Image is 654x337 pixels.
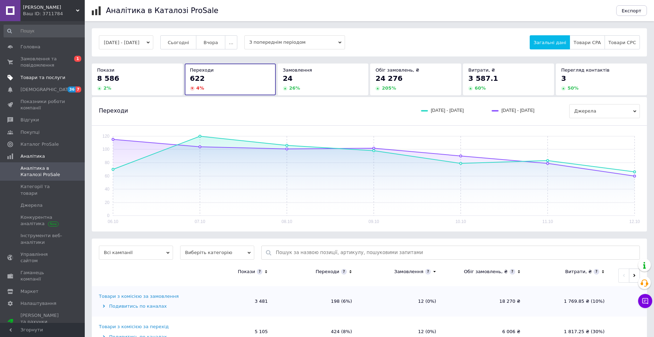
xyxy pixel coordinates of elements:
text: 07.10 [195,219,205,224]
span: Виберіть категорію [180,246,254,260]
span: 622 [190,74,205,83]
span: 2 % [103,85,111,91]
text: 120 [102,134,109,139]
td: 198 (6%) [275,286,359,317]
td: 1 769.85 ₴ (10%) [528,286,612,317]
div: Товари з комісією за перехід [99,324,169,330]
span: Категорії та товари [20,183,65,196]
span: Замовлення [283,67,312,73]
span: Вчора [203,40,218,45]
text: 100 [102,147,109,152]
text: 10.10 [456,219,466,224]
span: 8 586 [97,74,119,83]
span: Управління сайтом [20,251,65,264]
span: З попереднім періодом [244,35,345,49]
button: Вчора [196,35,225,49]
span: Замовлення та повідомлення [20,56,65,68]
text: 40 [105,187,110,192]
span: Аналітика в Каталозі ProSale [20,165,65,178]
span: Перегляд контактів [561,67,610,73]
span: Загальні дані [534,40,566,45]
span: 4 % [196,85,204,91]
text: 06.10 [108,219,118,224]
span: 3 [561,74,566,83]
span: 26 % [289,85,300,91]
input: Пошук за назвою позиції, артикулу, пошуковими запитами [276,246,636,259]
div: Покази [238,269,255,275]
div: Товари з комісією за замовлення [99,293,179,300]
span: 1 [74,56,81,62]
text: 0 [107,213,109,218]
text: 11.10 [542,219,553,224]
td: 12 (0%) [359,286,443,317]
div: Замовлення [394,269,423,275]
div: Подивитись по каналах [99,303,189,309]
span: Джерела [20,202,42,209]
span: ... [229,40,233,45]
span: Товари CPC [608,40,636,45]
span: Переходи [99,107,128,115]
span: ФОП Стичук [23,4,76,11]
button: Чат з покупцем [638,294,652,308]
button: ... [225,35,237,49]
span: Експорт [622,8,642,13]
text: 60 [105,174,110,179]
button: Експорт [616,5,647,16]
div: Витрати, ₴ [565,269,592,275]
text: 20 [105,200,110,205]
span: 36 [67,86,76,92]
span: Налаштування [20,300,57,307]
span: Конкурентна аналітика [20,214,65,227]
div: Ваш ID: 3711784 [23,11,85,17]
span: 24 276 [375,74,403,83]
span: Відгуки [20,117,39,123]
text: 09.10 [368,219,379,224]
span: 50 % [567,85,578,91]
td: 3 481 [191,286,275,317]
div: Обіг замовлень, ₴ [464,269,508,275]
span: Показники роботи компанії [20,98,65,111]
span: [PERSON_NAME] та рахунки [20,312,65,332]
td: 18 270 ₴ [443,286,527,317]
span: Товари CPA [573,40,601,45]
span: Джерела [569,104,640,118]
span: Аналітика [20,153,45,160]
span: 24 [283,74,293,83]
button: Сьогодні [160,35,197,49]
button: Загальні дані [530,35,570,49]
span: 60 % [475,85,486,91]
button: [DATE] - [DATE] [99,35,153,49]
span: Витрати, ₴ [468,67,495,73]
text: 12.10 [629,219,640,224]
button: Товари CPA [570,35,605,49]
div: Переходи [316,269,339,275]
span: Всі кампанії [99,246,173,260]
span: 3 587.1 [468,74,498,83]
span: Покупці [20,129,40,136]
span: Переходи [190,67,214,73]
span: [DEMOGRAPHIC_DATA] [20,86,73,93]
span: Інструменти веб-аналітики [20,233,65,245]
h1: Аналітика в Каталозі ProSale [106,6,218,15]
span: 7 [76,86,81,92]
span: Сьогодні [168,40,189,45]
span: Маркет [20,288,38,295]
input: Пошук [4,25,87,37]
span: Товари та послуги [20,74,65,81]
button: Товари CPC [605,35,640,49]
span: Обіг замовлень, ₴ [375,67,419,73]
span: Гаманець компанії [20,270,65,282]
span: 205 % [382,85,396,91]
span: Головна [20,44,40,50]
span: Покази [97,67,114,73]
span: Каталог ProSale [20,141,59,148]
text: 80 [105,160,110,165]
text: 08.10 [281,219,292,224]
